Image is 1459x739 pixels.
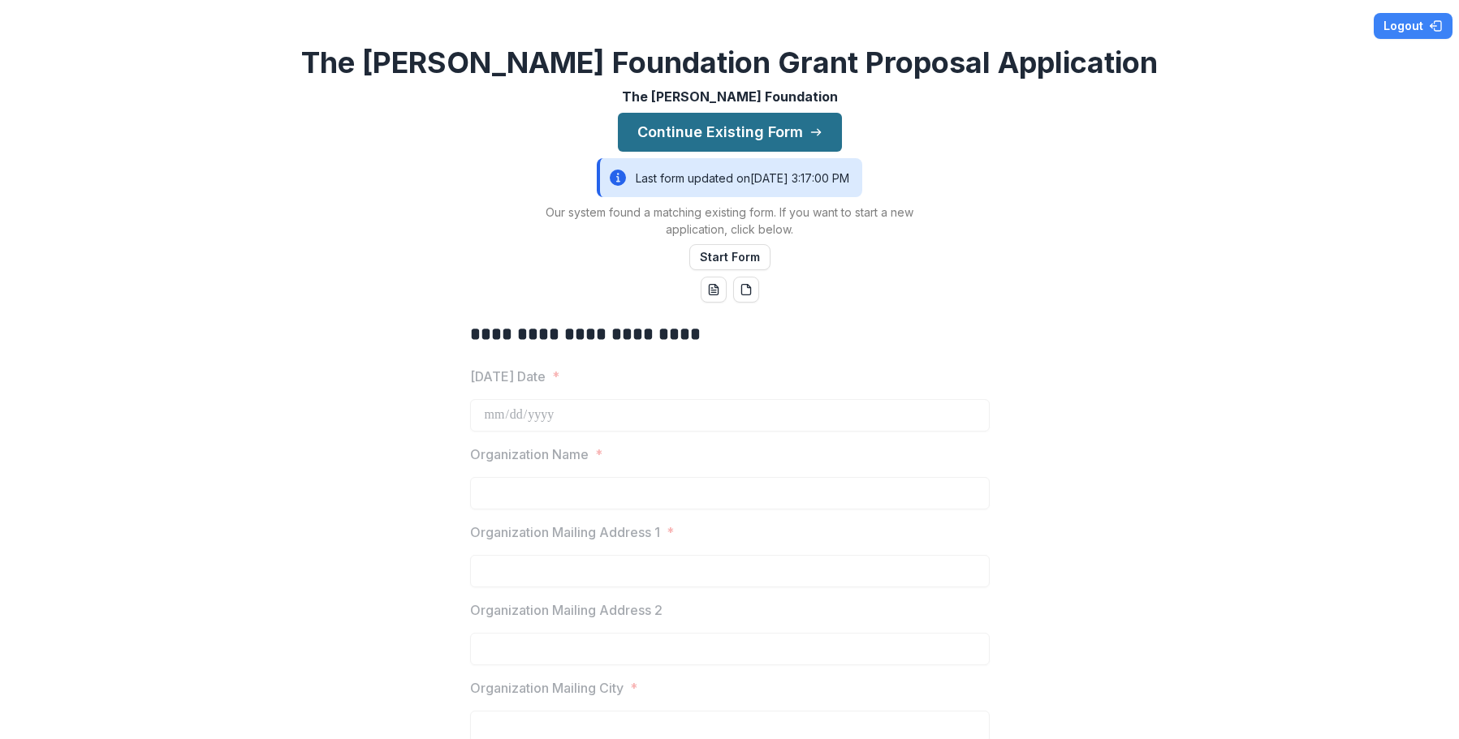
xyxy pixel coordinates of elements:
button: Logout [1374,13,1453,39]
p: The [PERSON_NAME] Foundation [622,87,838,106]
p: Our system found a matching existing form. If you want to start a new application, click below. [527,204,933,238]
p: Organization Mailing Address 2 [470,600,663,620]
button: Start Form [689,244,771,270]
div: Last form updated on [DATE] 3:17:00 PM [597,158,862,197]
button: word-download [701,277,727,303]
button: Continue Existing Form [618,113,842,152]
p: Organization Name [470,445,589,464]
p: Organization Mailing Address 1 [470,522,660,542]
p: Organization Mailing City [470,678,624,698]
h2: The [PERSON_NAME] Foundation Grant Proposal Application [301,45,1158,80]
p: [DATE] Date [470,367,546,386]
button: pdf-download [733,277,759,303]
